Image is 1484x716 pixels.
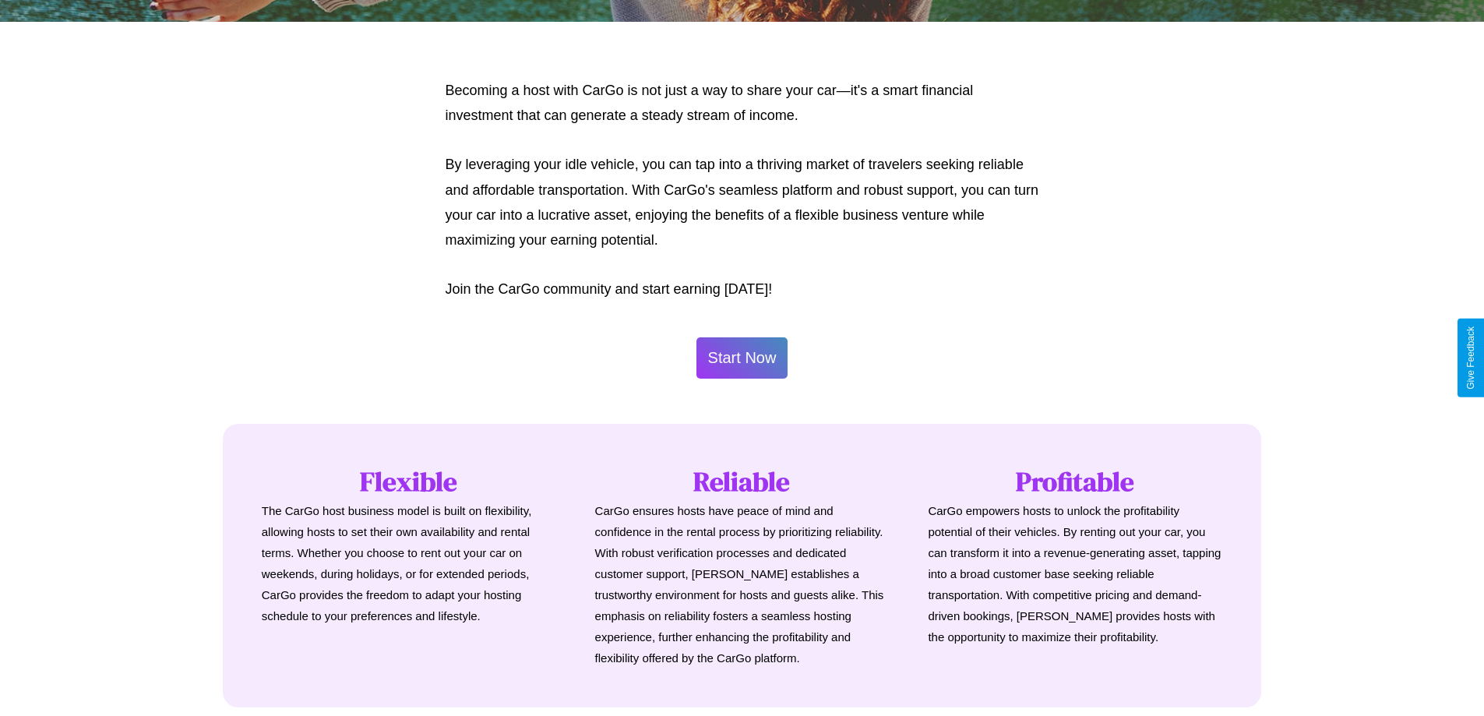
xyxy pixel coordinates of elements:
h1: Profitable [928,463,1222,500]
div: Give Feedback [1465,326,1476,390]
h1: Reliable [595,463,890,500]
h1: Flexible [262,463,556,500]
p: The CarGo host business model is built on flexibility, allowing hosts to set their own availabili... [262,500,556,626]
p: CarGo empowers hosts to unlock the profitability potential of their vehicles. By renting out your... [928,500,1222,647]
p: CarGo ensures hosts have peace of mind and confidence in the rental process by prioritizing relia... [595,500,890,668]
p: Becoming a host with CarGo is not just a way to share your car—it's a smart financial investment ... [446,78,1039,129]
button: Start Now [696,337,788,379]
p: By leveraging your idle vehicle, you can tap into a thriving market of travelers seeking reliable... [446,152,1039,253]
p: Join the CarGo community and start earning [DATE]! [446,277,1039,302]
